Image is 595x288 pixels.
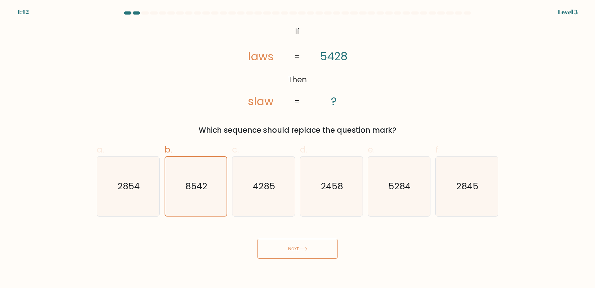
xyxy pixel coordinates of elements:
div: Which sequence should replace the question mark? [100,125,495,136]
svg: @import url('[URL][DOMAIN_NAME]); [227,24,368,110]
tspan: ? [331,93,337,109]
tspan: laws [248,49,274,64]
tspan: If [295,26,300,37]
text: 5284 [389,180,411,192]
text: 2845 [456,180,479,192]
text: 2458 [321,180,343,192]
span: a. [97,144,104,156]
tspan: = [294,51,300,62]
text: 8542 [185,180,207,192]
button: Next [257,239,338,259]
div: 1:42 [17,7,29,17]
span: c. [232,144,239,156]
tspan: 5428 [320,49,348,64]
span: f. [435,144,440,156]
div: Level 3 [558,7,578,17]
span: d. [300,144,307,156]
text: 2854 [117,180,140,192]
span: e. [368,144,375,156]
text: 4285 [253,180,275,192]
span: b. [165,144,172,156]
tspan: Then [288,74,307,85]
tspan: slaw [248,93,274,109]
tspan: = [294,96,300,107]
